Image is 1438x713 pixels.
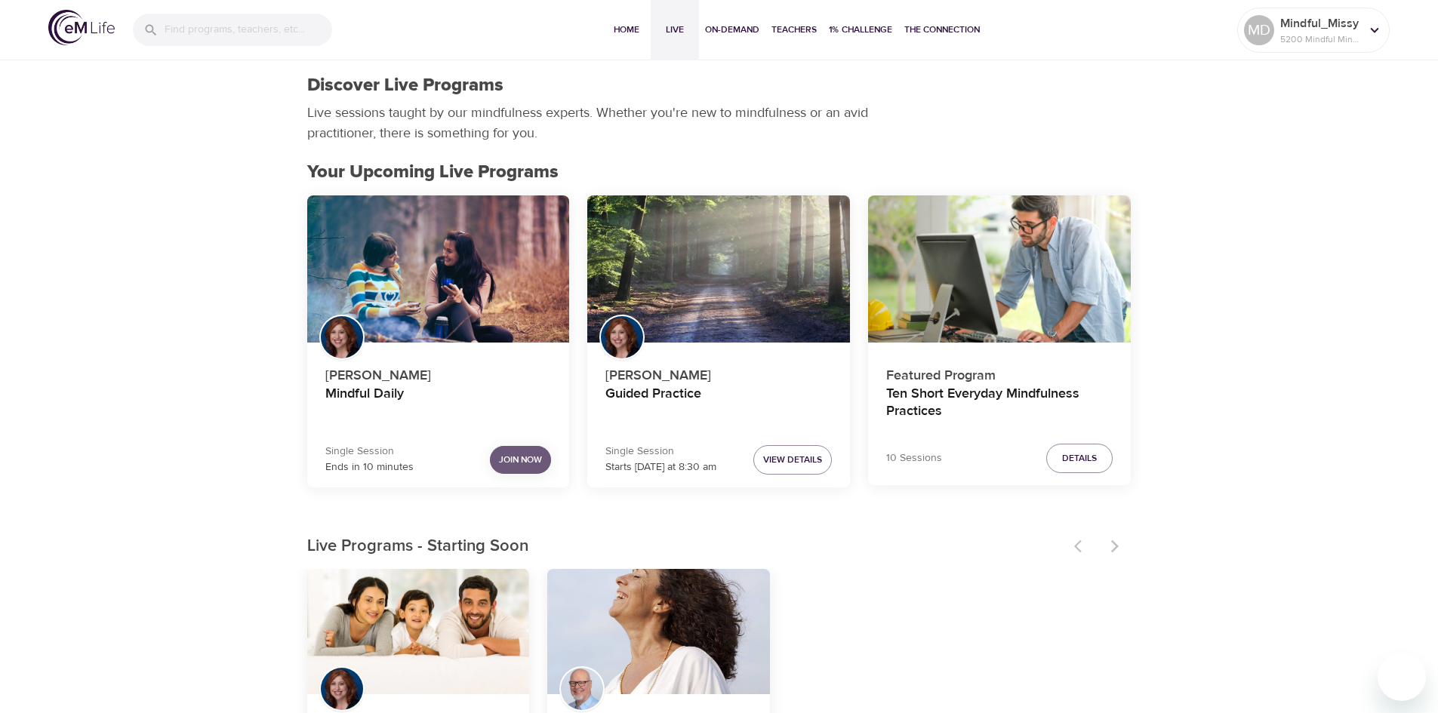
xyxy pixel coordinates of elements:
[868,195,1131,343] button: Ten Short Everyday Mindfulness Practices
[325,386,552,422] h4: Mindful Daily
[605,359,832,386] p: [PERSON_NAME]
[325,459,414,475] p: Ends in 10 minutes
[325,444,414,459] p: Single Session
[886,359,1113,386] p: Featured Program
[547,569,770,694] button: Thoughts are Not Facts
[1244,15,1274,45] div: MD
[605,386,832,422] h4: Guided Practice
[771,22,817,38] span: Teachers
[587,195,850,343] button: Guided Practice
[886,450,942,466] p: 10 Sessions
[605,459,716,475] p: Starts [DATE] at 8:30 am
[1046,444,1113,473] button: Details
[307,75,503,97] h1: Discover Live Programs
[1280,32,1360,46] p: 5200 Mindful Minutes
[325,359,552,386] p: [PERSON_NAME]
[605,444,716,459] p: Single Session
[499,452,542,468] span: Join Now
[165,14,332,46] input: Find programs, teachers, etc...
[763,452,822,468] span: View Details
[657,22,693,38] span: Live
[307,195,570,343] button: Mindful Daily
[904,22,980,38] span: The Connection
[490,446,551,474] button: Join Now
[608,22,645,38] span: Home
[705,22,759,38] span: On-Demand
[307,534,1065,559] p: Live Programs - Starting Soon
[307,103,873,143] p: Live sessions taught by our mindfulness experts. Whether you're new to mindfulness or an avid pra...
[307,569,530,694] button: Mindfulness-Based Cognitive Training (MBCT)
[307,161,1132,183] h2: Your Upcoming Live Programs
[1062,450,1097,466] span: Details
[1280,14,1360,32] p: Mindful_Missy
[48,10,115,45] img: logo
[753,445,832,475] button: View Details
[829,22,892,38] span: 1% Challenge
[1378,653,1426,701] iframe: Button to launch messaging window
[886,386,1113,422] h4: Ten Short Everyday Mindfulness Practices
